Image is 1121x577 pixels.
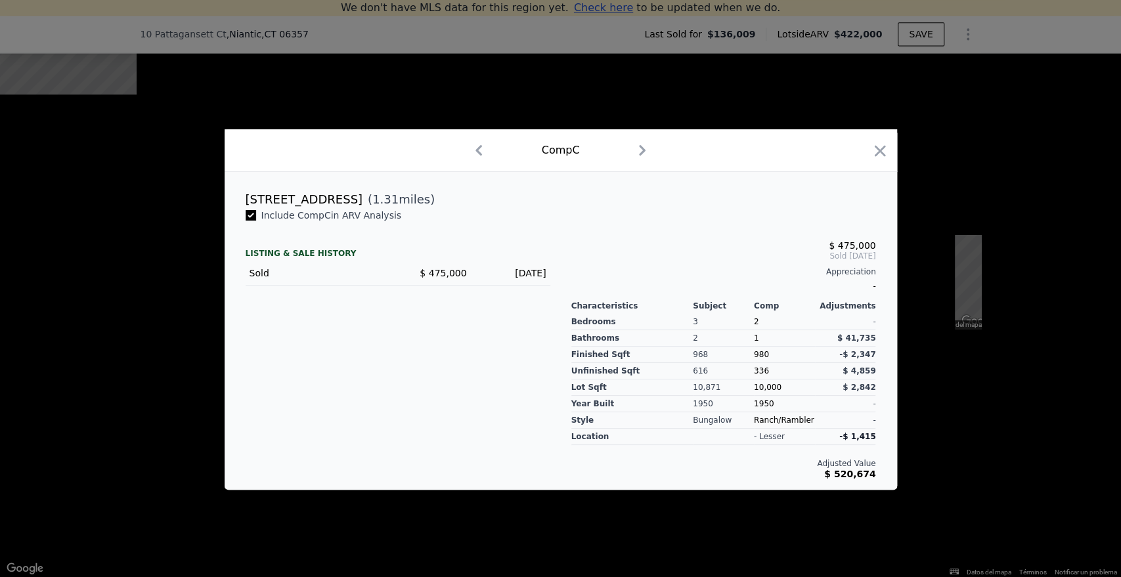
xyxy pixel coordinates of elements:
[571,379,693,396] div: Lot Sqft
[754,366,769,375] span: 336
[693,314,754,330] div: 3
[824,469,875,479] span: $ 520,674
[839,432,875,441] span: -$ 1,415
[693,330,754,347] div: 2
[829,240,875,251] span: $ 475,000
[754,431,785,442] div: - lesser
[571,396,693,412] div: Year Built
[571,251,876,261] span: Sold [DATE]
[571,429,693,445] div: location
[420,268,466,278] span: $ 475,000
[754,317,759,326] span: 2
[815,396,876,412] div: -
[754,383,781,392] span: 10,000
[477,267,546,280] div: [DATE]
[754,330,815,347] div: 1
[843,383,875,392] span: $ 2,842
[571,363,693,379] div: Unfinished Sqft
[843,366,875,375] span: $ 4,859
[693,379,754,396] div: 10,871
[571,277,876,295] div: -
[754,350,769,359] span: 980
[363,190,435,209] span: ( miles)
[256,210,407,221] span: Include Comp C in ARV Analysis
[837,333,876,343] span: $ 41,735
[571,314,693,330] div: Bedrooms
[571,267,876,277] div: Appreciation
[839,350,875,359] span: -$ 2,347
[571,458,876,469] div: Adjusted Value
[754,396,815,412] div: 1950
[693,301,754,311] div: Subject
[693,347,754,363] div: 968
[754,301,815,311] div: Comp
[542,142,580,158] div: Comp C
[571,347,693,363] div: Finished Sqft
[815,301,876,311] div: Adjustments
[571,412,693,429] div: Style
[246,248,550,261] div: LISTING & SALE HISTORY
[693,363,754,379] div: 616
[693,412,754,429] div: Bungalow
[246,190,363,209] div: [STREET_ADDRESS]
[693,396,754,412] div: 1950
[250,267,387,280] div: Sold
[571,301,693,311] div: Characteristics
[815,412,876,429] div: -
[372,192,399,206] span: 1.31
[754,412,815,429] div: Ranch/Rambler
[815,314,876,330] div: -
[571,330,693,347] div: Bathrooms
